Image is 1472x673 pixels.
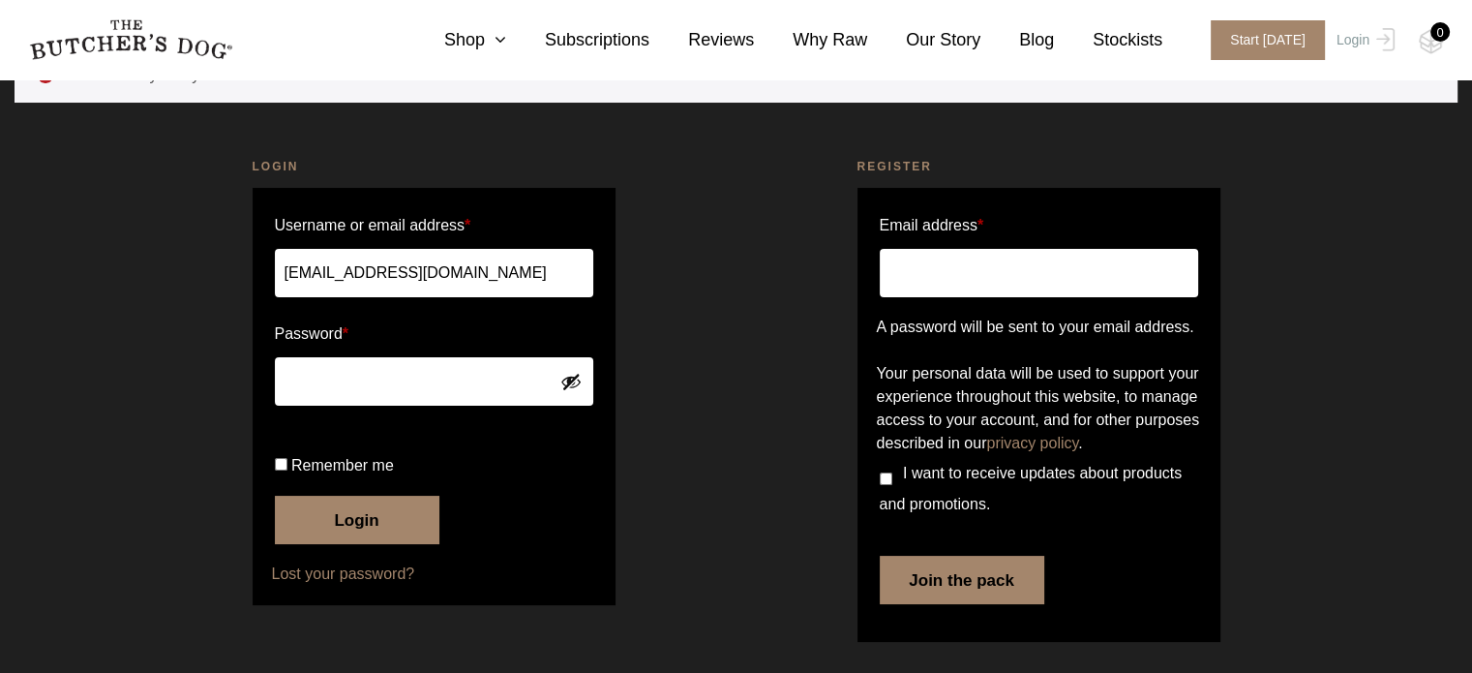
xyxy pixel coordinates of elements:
button: Show password [560,371,582,392]
div: 0 [1430,22,1450,42]
a: Our Story [867,27,980,53]
a: Shop [406,27,506,53]
a: Start [DATE] [1191,20,1332,60]
a: Why Raw [754,27,867,53]
span: I want to receive updates about products and promotions. [880,465,1183,512]
label: Password [275,319,593,350]
p: Your personal data will be used to support your experience throughout this website, to manage acc... [877,362,1201,455]
img: TBD_Cart-Empty.png [1419,29,1443,54]
button: Login [275,496,439,544]
a: privacy policy [986,435,1078,451]
a: Lost your password? [272,563,596,586]
a: Blog [980,27,1054,53]
a: Stockists [1054,27,1162,53]
span: Remember me [291,457,394,474]
a: Reviews [649,27,754,53]
label: Username or email address [275,210,593,241]
h2: Login [253,157,616,176]
input: I want to receive updates about products and promotions. [880,473,892,485]
a: Login [1332,20,1395,60]
a: Subscriptions [506,27,649,53]
span: Start [DATE] [1211,20,1325,60]
h2: Register [857,157,1220,176]
p: A password will be sent to your email address. [877,316,1201,339]
input: Remember me [275,458,287,471]
label: Email address [880,210,984,241]
button: Join the pack [880,556,1044,604]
